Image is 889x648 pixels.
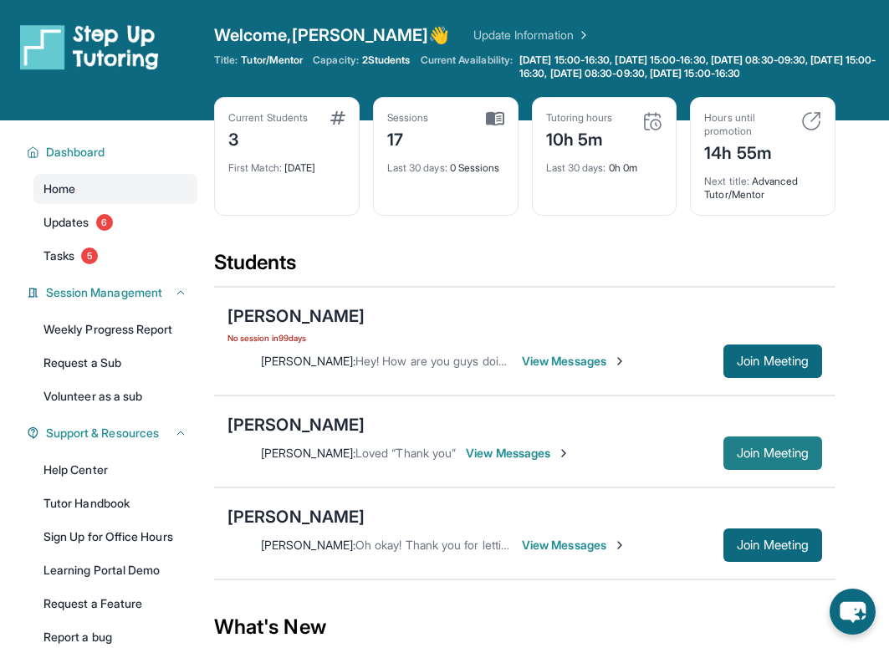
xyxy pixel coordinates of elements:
span: [PERSON_NAME] : [261,446,355,460]
a: Volunteer as a sub [33,381,197,411]
img: card [486,111,504,126]
span: 2 Students [362,54,411,67]
span: [DATE] 15:00-16:30, [DATE] 15:00-16:30, [DATE] 08:30-09:30, [DATE] 15:00-16:30, [DATE] 08:30-09:3... [519,54,886,80]
span: Tasks [43,247,74,264]
span: No session in 99 days [227,331,365,344]
a: Tutor Handbook [33,488,197,518]
div: [PERSON_NAME] [227,304,365,328]
a: Sign Up for Office Hours [33,522,197,552]
button: chat-button [830,589,876,635]
button: Join Meeting [723,344,822,378]
a: [DATE] 15:00-16:30, [DATE] 15:00-16:30, [DATE] 08:30-09:30, [DATE] 15:00-16:30, [DATE] 08:30-09:3... [516,54,889,80]
img: card [801,111,821,131]
span: Join Meeting [737,356,809,366]
span: Last 30 days : [546,161,606,174]
span: Next title : [704,175,749,187]
img: Chevron-Right [613,355,626,368]
span: 6 [96,214,113,231]
button: Join Meeting [723,528,822,562]
span: Support & Resources [46,425,159,441]
a: Updates6 [33,207,197,237]
span: View Messages [522,537,626,554]
span: Last 30 days : [387,161,447,174]
span: Title: [214,54,238,67]
a: Tasks5 [33,241,197,271]
span: First Match : [228,161,282,174]
img: Chevron-Right [613,538,626,552]
div: 0h 0m [546,151,663,175]
a: Request a Sub [33,348,197,378]
button: Join Meeting [723,436,822,470]
div: Sessions [387,111,429,125]
div: [PERSON_NAME] [227,413,365,436]
div: 0 Sessions [387,151,504,175]
span: Loved “Thank you” [355,446,456,460]
div: Current Students [228,111,308,125]
span: Tutor/Mentor [241,54,303,67]
span: Capacity: [313,54,359,67]
span: Oh okay! Thank you for letting me know! [355,538,570,552]
span: Join Meeting [737,540,809,550]
img: logo [20,23,159,70]
a: Learning Portal Demo [33,555,197,585]
div: Hours until promotion [704,111,791,138]
div: [DATE] [228,151,345,175]
a: Request a Feature [33,589,197,619]
a: Update Information [473,27,590,43]
div: 14h 55m [704,138,791,165]
div: 10h 5m [546,125,613,151]
button: Session Management [39,284,187,301]
span: [PERSON_NAME] : [261,538,355,552]
a: Weekly Progress Report [33,314,197,344]
span: Session Management [46,284,162,301]
div: [PERSON_NAME] [227,505,365,528]
div: Students [214,249,835,286]
span: View Messages [466,445,570,462]
span: [PERSON_NAME] : [261,354,355,368]
span: Welcome, [PERSON_NAME] 👋 [214,23,450,47]
span: Current Availability: [421,54,513,80]
span: 5 [81,247,98,264]
span: Home [43,181,75,197]
img: Chevron Right [574,27,590,43]
img: Chevron-Right [557,446,570,460]
img: card [330,111,345,125]
div: Advanced Tutor/Mentor [704,165,821,202]
img: card [642,111,662,131]
span: Join Meeting [737,448,809,458]
button: Dashboard [39,144,187,161]
a: Help Center [33,455,197,485]
span: View Messages [522,353,626,370]
div: 3 [228,125,308,151]
a: Home [33,174,197,204]
span: Dashboard [46,144,105,161]
span: Updates [43,214,89,231]
button: Support & Resources [39,425,187,441]
div: 17 [387,125,429,151]
div: Tutoring hours [546,111,613,125]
